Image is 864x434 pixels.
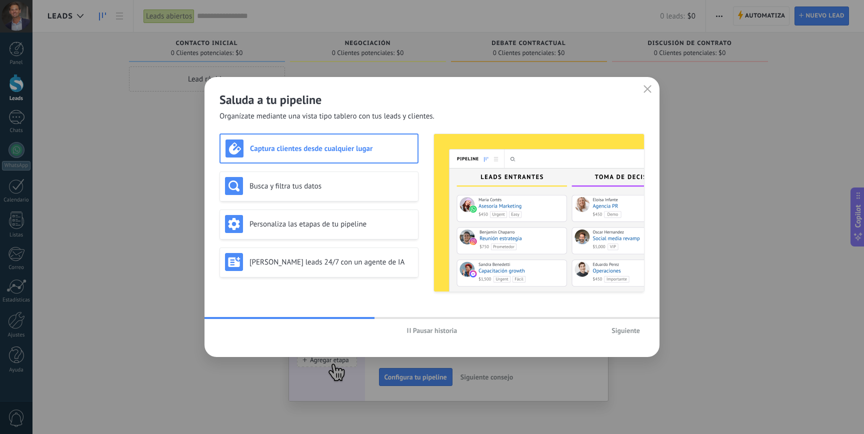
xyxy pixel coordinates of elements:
[250,144,412,153] h3: Captura clientes desde cualquier lugar
[402,323,462,338] button: Pausar historia
[219,111,434,121] span: Organízate mediante una vista tipo tablero con tus leads y clientes.
[249,181,413,191] h3: Busca y filtra tus datos
[249,257,413,267] h3: [PERSON_NAME] leads 24/7 con un agente de IA
[413,327,457,334] span: Pausar historia
[607,323,644,338] button: Siguiente
[249,219,413,229] h3: Personaliza las etapas de tu pipeline
[611,327,640,334] span: Siguiente
[219,92,644,107] h2: Saluda a tu pipeline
